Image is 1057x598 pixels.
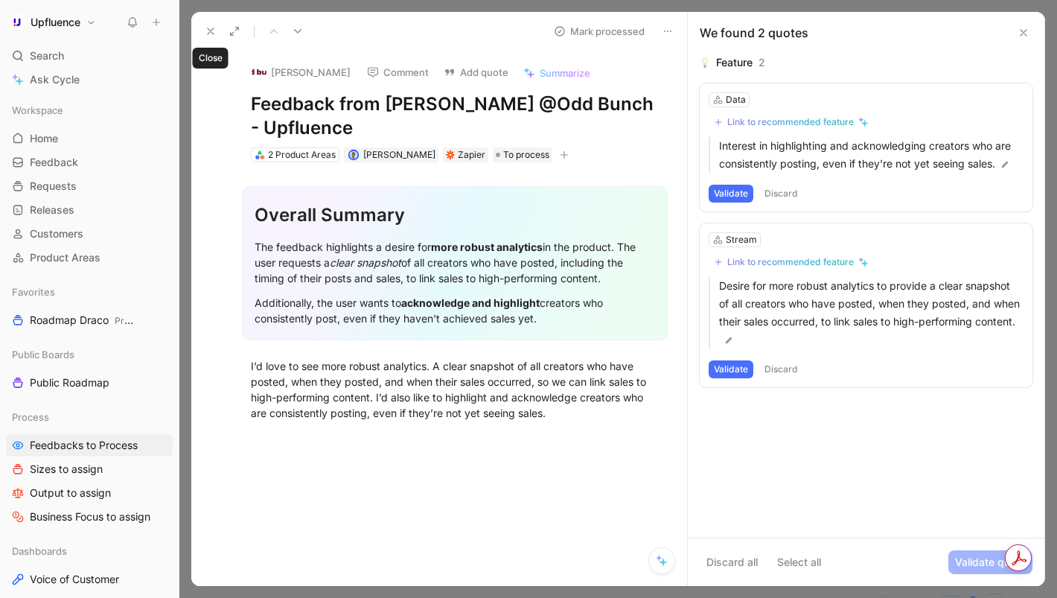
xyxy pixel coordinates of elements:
[458,147,485,162] div: Zapier
[6,482,173,504] a: Output to assign
[6,127,173,150] a: Home
[700,57,710,68] img: 💡
[724,335,734,346] img: pen.svg
[10,15,25,30] img: Upfluence
[30,226,83,241] span: Customers
[12,410,49,424] span: Process
[948,550,1032,574] button: Validate quote
[6,151,173,174] a: Feedback
[30,131,58,146] span: Home
[759,185,803,203] button: Discard
[6,343,173,366] div: Public Boards
[540,66,590,80] span: Summarize
[30,509,150,524] span: Business Focus to assign
[770,550,828,574] button: Select all
[726,232,757,247] div: Stream
[6,434,173,457] a: Feedbacks to Process
[726,92,746,107] div: Data
[30,486,111,500] span: Output to assign
[6,540,173,562] div: Dashboards
[6,506,173,528] a: Business Focus to assign
[6,69,173,91] a: Ask Cycle
[493,147,552,162] div: To process
[12,284,55,299] span: Favorites
[193,48,229,69] div: Close
[251,92,659,140] h1: Feedback from [PERSON_NAME] @Odd Bunch - Upfluence
[719,137,1024,173] p: Interest in highlighting and acknowledging creators who are consistently posting, even if they’re...
[6,45,173,67] div: Search
[31,16,80,29] h1: Upfluence
[251,358,659,421] div: I’d love to see more robust analytics. A clear snapshot of all creators who have posted, when the...
[1000,159,1010,170] img: pen.svg
[759,54,765,71] div: 2
[360,62,435,83] button: Comment
[709,360,753,378] button: Validate
[517,63,597,83] button: Summarize
[6,406,173,528] div: ProcessFeedbacks to ProcessSizes to assignOutput to assignBusiness Focus to assign
[727,116,854,128] div: Link to recommended feature
[547,21,651,42] button: Mark processed
[431,241,543,253] strong: more robust analytics
[30,462,103,477] span: Sizes to assign
[6,99,173,121] div: Workspace
[30,179,77,194] span: Requests
[30,313,137,328] span: Roadmap Draco
[6,223,173,245] a: Customers
[30,572,119,587] span: Voice of Customer
[727,256,854,268] div: Link to recommended feature
[12,544,67,559] span: Dashboards
[363,149,435,160] span: [PERSON_NAME]
[6,458,173,480] a: Sizes to assign
[719,277,1024,349] p: Desire for more robust analytics to provide a clear snapshot of all creators who have posted, whe...
[6,175,173,197] a: Requests
[12,347,74,362] span: Public Boards
[268,147,336,162] div: 2 Product Areas
[252,65,266,80] img: logo
[30,71,80,89] span: Ask Cycle
[709,113,874,131] button: Link to recommended feature
[6,199,173,221] a: Releases
[6,309,173,331] a: Roadmap DracoProduct
[12,103,63,118] span: Workspace
[115,315,148,326] span: Product
[6,281,173,303] div: Favorites
[437,62,515,83] button: Add quote
[6,568,173,591] a: Voice of Customer
[6,343,173,394] div: Public BoardsPublic Roadmap
[759,360,803,378] button: Discard
[6,372,173,394] a: Public Roadmap
[6,406,173,428] div: Process
[401,296,540,309] strong: acknowledge and highlight
[503,147,549,162] span: To process
[30,203,74,217] span: Releases
[709,185,753,203] button: Validate
[255,239,655,286] div: The feedback highlights a desire for in the product. The user requests a of all creators who have...
[30,155,78,170] span: Feedback
[30,438,138,453] span: Feedbacks to Process
[6,12,100,33] button: UpfluenceUpfluence
[255,202,655,229] div: Overall Summary
[709,253,874,271] button: Link to recommended feature
[716,54,753,71] div: Feature
[30,250,100,265] span: Product Areas
[349,150,357,159] img: avatar
[330,256,401,269] em: clear snapshot
[245,61,357,83] button: logo[PERSON_NAME]
[255,295,655,326] div: Additionally, the user wants to creators who consistently post, even if they haven't achieved sal...
[700,24,808,42] div: We found 2 quotes
[6,246,173,269] a: Product Areas
[30,375,109,390] span: Public Roadmap
[30,47,64,65] span: Search
[700,550,764,574] button: Discard all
